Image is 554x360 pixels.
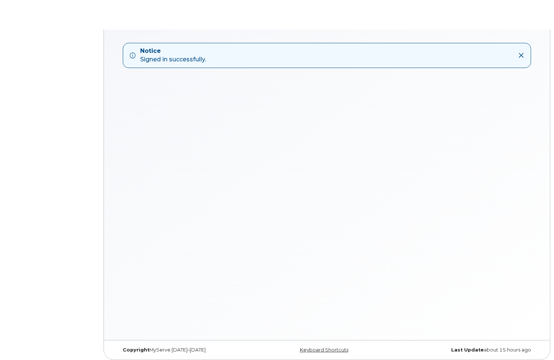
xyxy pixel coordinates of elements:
strong: Last Update [451,347,484,353]
div: Signed in successfully. [140,47,206,64]
a: Keyboard Shortcuts [300,347,348,353]
strong: Copyright [123,347,149,353]
strong: Notice [140,47,206,55]
div: about 15 hours ago [397,347,537,353]
div: MyServe [DATE]–[DATE] [117,347,257,353]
